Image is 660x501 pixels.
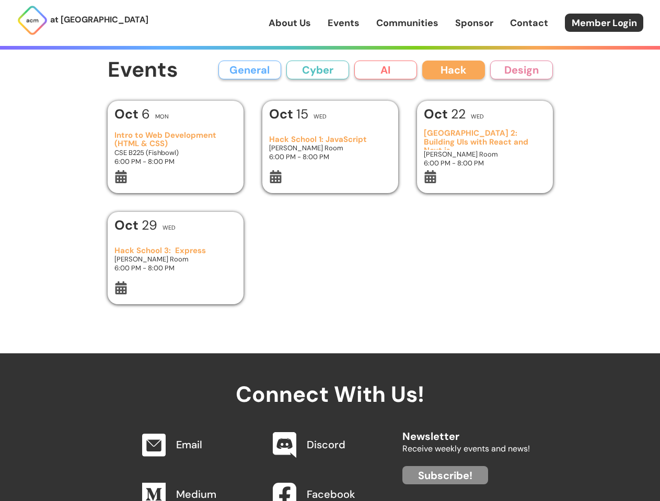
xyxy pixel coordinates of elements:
img: Email [142,434,166,457]
h3: 6:00 PM - 8:00 PM [424,159,546,168]
button: AI [354,61,417,79]
h3: [PERSON_NAME] Room [114,255,236,264]
img: Discord [273,432,296,458]
b: Oct [114,105,142,123]
p: Receive weekly events and news! [402,442,530,456]
h3: 6:00 PM - 8:00 PM [114,157,236,166]
h3: [GEOGRAPHIC_DATA] 2: Building UIs with React and Next.js [424,129,546,150]
a: Communities [376,16,438,30]
p: at [GEOGRAPHIC_DATA] [50,13,148,27]
b: Oct [114,217,142,234]
a: Medium [176,487,216,501]
h2: Connect With Us! [131,353,530,407]
h3: 6:00 PM - 8:00 PM [269,152,391,161]
h2: Mon [155,114,169,120]
h2: Wed [314,114,327,120]
h1: Events [108,58,178,82]
a: Member Login [565,14,643,32]
h1: 22 [424,108,466,121]
h3: Hack School 3: Express [114,246,236,255]
h3: [PERSON_NAME] Room [269,144,391,152]
a: at [GEOGRAPHIC_DATA] [17,5,148,36]
a: Events [328,16,360,30]
button: Hack [422,61,485,79]
a: Facebook [307,487,355,501]
button: Cyber [286,61,349,79]
h2: Wed [471,114,484,120]
img: ACM Logo [17,5,48,36]
h1: 15 [269,108,308,121]
button: Design [490,61,553,79]
h3: Intro to Web Development (HTML & CSS) [114,131,236,148]
b: Oct [424,105,451,123]
h3: Hack School 1: JavaScript [269,135,391,144]
h3: 6:00 PM - 8:00 PM [114,264,236,272]
a: Email [176,438,202,451]
h3: [PERSON_NAME] Room [424,150,546,159]
a: About Us [269,16,311,30]
h1: 6 [114,108,150,121]
b: Oct [269,105,296,123]
button: General [218,61,281,79]
h3: CSE B225 (Fishbowl) [114,148,236,157]
a: Contact [510,16,548,30]
a: Subscribe! [402,466,488,484]
h2: Newsletter [402,420,530,442]
a: Discord [307,438,345,451]
a: Sponsor [455,16,493,30]
h1: 29 [114,219,157,232]
h2: Wed [163,225,176,231]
